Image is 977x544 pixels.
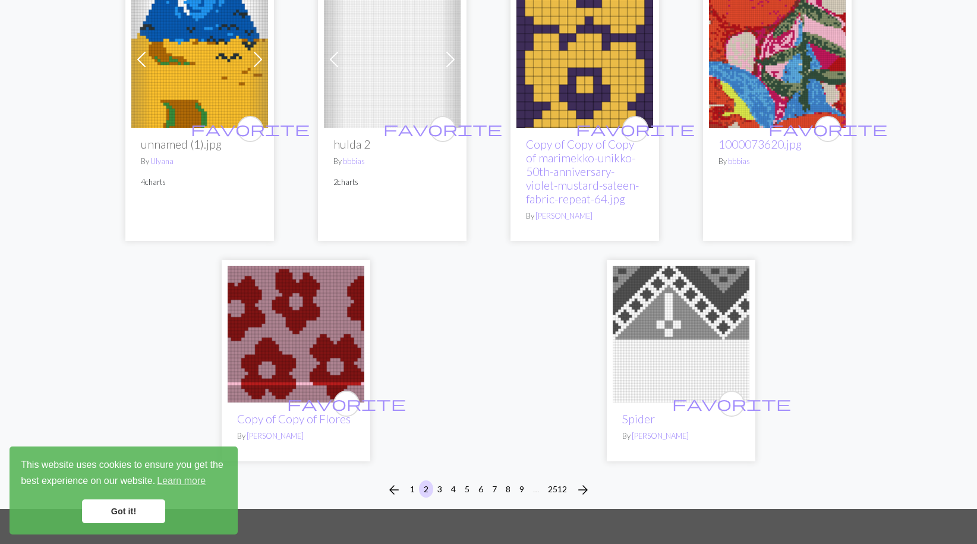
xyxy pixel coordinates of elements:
button: Next [571,480,595,499]
img: Flores [228,266,364,403]
button: favourite [622,116,648,142]
p: By [718,156,836,167]
h2: hulda 2 [333,137,451,151]
p: 2 charts [333,177,451,188]
p: By [333,156,451,167]
p: 4 charts [141,177,259,188]
i: Next [576,483,590,497]
button: favourite [430,116,456,142]
i: favourite [768,117,887,141]
i: favourite [287,392,406,416]
button: favourite [815,116,841,142]
a: [PERSON_NAME] [247,431,304,441]
a: dismiss cookie message [82,499,165,523]
p: By [622,430,740,442]
button: 3 [433,480,447,498]
span: favorite [383,120,502,138]
a: Ulyana [150,156,174,166]
button: 1 [405,480,420,498]
a: [PERSON_NAME] [632,431,689,441]
p: By [526,210,644,222]
i: Previous [387,483,401,497]
a: bbbias [728,156,750,166]
i: favourite [191,117,310,141]
button: favourite [333,391,360,417]
a: 1000073620.jpg [709,52,846,64]
a: [PERSON_NAME] [535,211,592,221]
button: 8 [501,480,515,498]
a: Fav Sweater [613,327,749,338]
a: 1000073620.jpg [718,137,802,151]
button: 9 [515,480,529,498]
span: favorite [287,394,406,413]
button: favourite [718,391,745,417]
span: favorite [191,120,310,138]
a: unnamed (1).jpg [131,52,268,64]
i: favourite [576,117,695,141]
a: bbbias [343,156,365,166]
button: favourite [237,116,263,142]
a: Spider [622,412,655,426]
span: favorite [768,120,887,138]
button: 5 [460,480,474,498]
a: Copy of Copy of Copy of marimekko-unikko-50th-anniversary-violet-mustard-sateen-fabric-repeat-64.jpg [526,137,639,206]
button: 2512 [543,480,572,498]
div: cookieconsent [10,446,238,534]
p: By [237,430,355,442]
a: Flores [228,327,364,338]
button: 2 [419,480,433,498]
span: favorite [672,394,791,413]
a: learn more about cookies [155,472,207,490]
span: arrow_back [387,482,401,498]
a: Copy of Copy of Flores [237,412,351,426]
nav: Page navigation [382,480,595,499]
span: This website uses cookies to ensure you get the best experience on our website. [21,458,226,490]
span: favorite [576,120,695,138]
p: By [141,156,259,167]
i: favourite [383,117,502,141]
span: arrow_forward [576,482,590,498]
a: hulda 2 [324,52,461,64]
img: Fav Sweater [613,266,749,403]
button: 6 [474,480,488,498]
i: favourite [672,392,791,416]
a: marimekko-unikko-50th-anniversary-violet-mustard-sateen-fabric-repeat-64.jpg [516,52,653,64]
button: 7 [487,480,502,498]
button: 4 [446,480,461,498]
button: Previous [382,480,406,499]
h2: unnamed (1).jpg [141,137,259,151]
